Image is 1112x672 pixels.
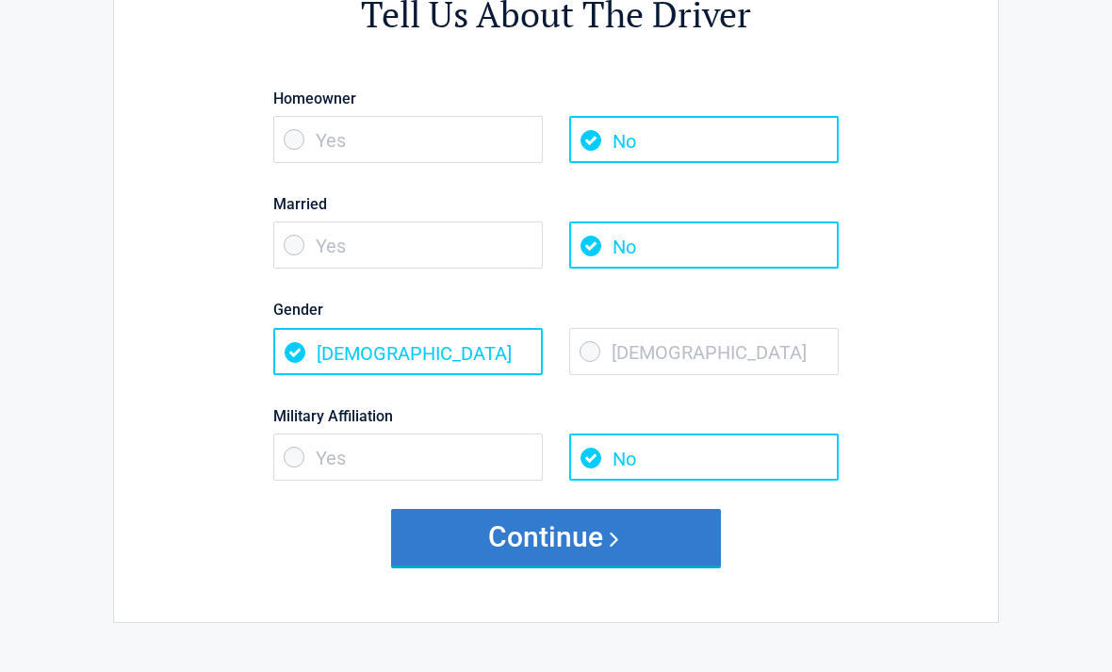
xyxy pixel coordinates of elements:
label: Homeowner [273,86,839,111]
label: Married [273,191,839,217]
span: Yes [273,221,543,269]
label: Military Affiliation [273,403,839,429]
span: No [569,434,839,481]
span: Yes [273,116,543,163]
span: [DEMOGRAPHIC_DATA] [569,328,839,375]
span: No [569,221,839,269]
label: Gender [273,297,839,322]
span: Yes [273,434,543,481]
span: No [569,116,839,163]
span: [DEMOGRAPHIC_DATA] [273,328,543,375]
button: Continue [391,509,721,565]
